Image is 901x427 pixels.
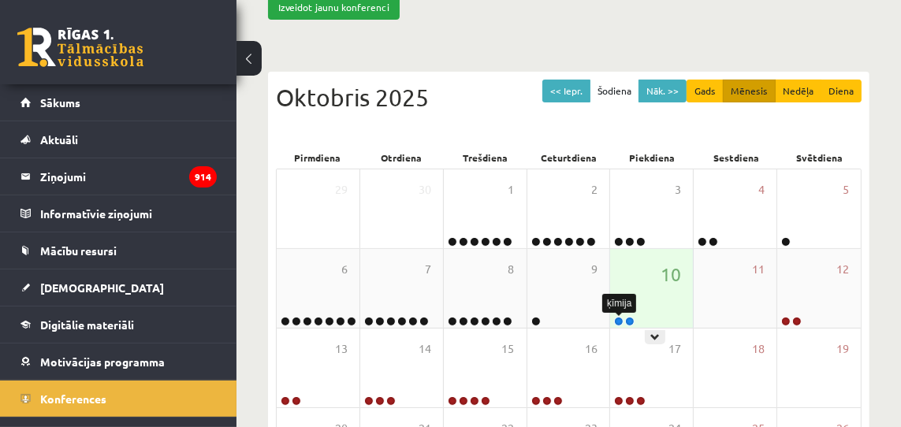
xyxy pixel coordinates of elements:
[20,381,217,417] a: Konferences
[639,80,687,102] button: Nāk. >>
[419,340,431,358] span: 14
[20,306,217,343] a: Digitālie materiāli
[40,132,78,147] span: Aktuāli
[752,261,765,278] span: 11
[778,147,862,169] div: Svētdiena
[602,294,636,313] div: ķīmija
[527,147,610,169] div: Ceturtdiena
[20,195,217,232] a: Informatīvie ziņojumi
[335,340,348,358] span: 13
[591,261,598,278] span: 9
[341,261,348,278] span: 6
[758,181,765,199] span: 4
[668,340,681,358] span: 17
[276,80,862,115] div: Oktobris 2025
[40,243,117,258] span: Mācību resursi
[687,80,724,102] button: Gads
[591,181,598,199] span: 2
[723,80,776,102] button: Mēnesis
[20,343,217,380] a: Motivācijas programma
[419,181,431,199] span: 30
[694,147,778,169] div: Sestdiena
[20,232,217,269] a: Mācību resursi
[20,158,217,195] a: Ziņojumi914
[359,147,443,169] div: Otrdiena
[542,80,590,102] button: << Iepr.
[611,147,694,169] div: Piekdiena
[40,95,80,110] span: Sākums
[20,84,217,121] a: Sākums
[675,181,681,199] span: 3
[40,392,106,406] span: Konferences
[425,261,431,278] span: 7
[661,261,681,288] span: 10
[836,340,849,358] span: 19
[585,340,598,358] span: 16
[335,181,348,199] span: 29
[843,181,849,199] span: 5
[821,80,862,102] button: Diena
[502,340,515,358] span: 15
[508,181,515,199] span: 1
[590,80,639,102] button: Šodiena
[836,261,849,278] span: 12
[508,261,515,278] span: 8
[20,121,217,158] a: Aktuāli
[20,269,217,306] a: [DEMOGRAPHIC_DATA]
[189,166,217,188] i: 914
[752,340,765,358] span: 18
[775,80,821,102] button: Nedēļa
[443,147,527,169] div: Trešdiena
[40,355,165,369] span: Motivācijas programma
[40,317,134,332] span: Digitālie materiāli
[17,28,143,67] a: Rīgas 1. Tālmācības vidusskola
[276,147,359,169] div: Pirmdiena
[40,280,164,295] span: [DEMOGRAPHIC_DATA]
[40,158,217,195] legend: Ziņojumi
[40,195,217,232] legend: Informatīvie ziņojumi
